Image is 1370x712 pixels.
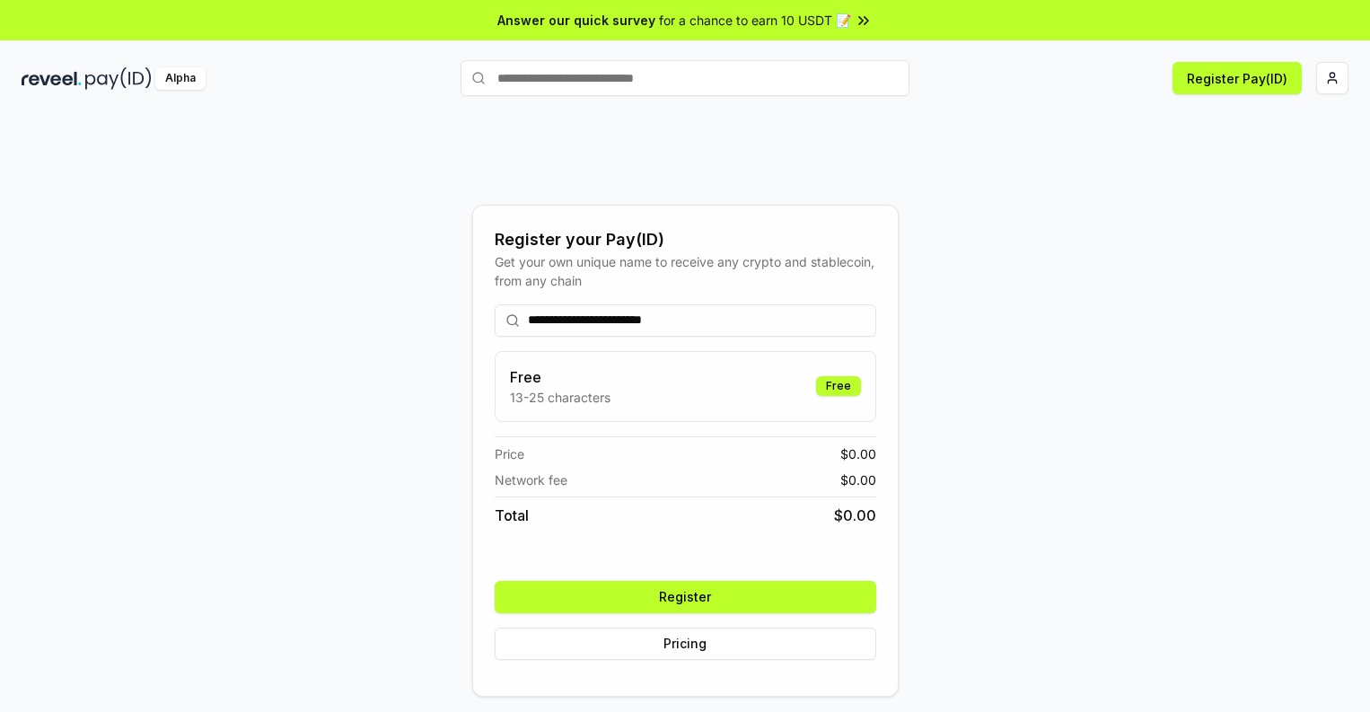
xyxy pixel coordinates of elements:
[22,67,82,90] img: reveel_dark
[510,366,610,388] h3: Free
[495,252,876,290] div: Get your own unique name to receive any crypto and stablecoin, from any chain
[495,628,876,660] button: Pricing
[840,444,876,463] span: $ 0.00
[659,11,851,30] span: for a chance to earn 10 USDT 📝
[497,11,655,30] span: Answer our quick survey
[1172,62,1302,94] button: Register Pay(ID)
[510,388,610,407] p: 13-25 characters
[834,505,876,526] span: $ 0.00
[85,67,152,90] img: pay_id
[495,581,876,613] button: Register
[495,470,567,489] span: Network fee
[840,470,876,489] span: $ 0.00
[495,227,876,252] div: Register your Pay(ID)
[495,444,524,463] span: Price
[816,376,861,396] div: Free
[495,505,529,526] span: Total
[155,67,206,90] div: Alpha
